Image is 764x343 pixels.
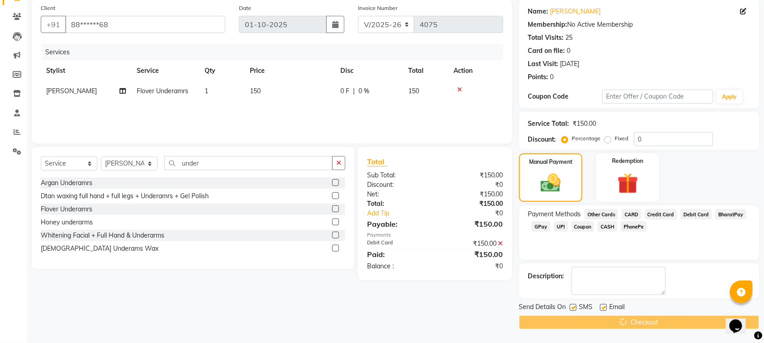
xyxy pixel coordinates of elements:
[131,61,199,81] th: Service
[360,190,435,199] div: Net:
[435,180,510,190] div: ₹0
[435,219,510,229] div: ₹150.00
[360,249,435,260] div: Paid:
[612,157,644,165] label: Redemption
[41,16,66,33] button: +91
[435,239,510,248] div: ₹150.00
[602,90,713,104] input: Enter Offer / Coupon Code
[340,86,349,96] span: 0 F
[41,244,158,253] div: [DEMOGRAPHIC_DATA] Underams Wax
[360,199,435,209] div: Total:
[681,209,712,219] span: Debit Card
[528,135,556,144] div: Discount:
[41,61,131,81] th: Stylist
[335,61,403,81] th: Disc
[358,4,397,12] label: Invoice Number
[519,302,566,314] span: Send Details On
[41,4,55,12] label: Client
[408,87,419,95] span: 150
[42,44,510,61] div: Services
[137,87,188,95] span: Flover Underamrs
[585,209,618,219] span: Other Cards
[598,221,617,232] span: CASH
[435,190,510,199] div: ₹150.00
[65,16,225,33] input: Search by Name/Mobile/Email/Code
[41,231,164,240] div: Whitening Facial + Full Hand & Underarms
[528,59,559,69] div: Last Visit:
[41,218,93,227] div: Honey underarms
[435,249,510,260] div: ₹150.00
[532,221,550,232] span: GPay
[164,156,333,170] input: Search or Scan
[528,72,549,82] div: Points:
[528,119,569,129] div: Service Total:
[528,46,565,56] div: Card on file:
[360,262,435,271] div: Balance :
[645,209,678,219] span: Credit Card
[353,86,355,96] span: |
[435,262,510,271] div: ₹0
[572,221,595,232] span: Coupon
[567,46,571,56] div: 0
[550,72,554,82] div: 0
[611,171,645,196] img: _gift.svg
[528,272,564,281] div: Description:
[435,199,510,209] div: ₹150.00
[239,4,251,12] label: Date
[360,209,448,218] a: Add Tip
[244,61,335,81] th: Price
[403,61,448,81] th: Total
[622,209,641,219] span: CARD
[435,171,510,180] div: ₹150.00
[566,33,573,43] div: 25
[579,302,593,314] span: SMS
[573,119,597,129] div: ₹150.00
[615,134,629,143] label: Fixed
[716,209,746,219] span: BharatPay
[46,87,97,95] span: [PERSON_NAME]
[360,239,435,248] div: Debit Card
[528,33,564,43] div: Total Visits:
[560,59,580,69] div: [DATE]
[360,219,435,229] div: Payable:
[528,7,549,16] div: Name:
[550,7,601,16] a: [PERSON_NAME]
[367,157,388,167] span: Total
[572,134,601,143] label: Percentage
[726,307,755,334] iframe: chat widget
[41,178,92,188] div: Argan Underamrs
[448,209,510,218] div: ₹0
[250,87,261,95] span: 150
[554,221,568,232] span: UPI
[448,61,503,81] th: Action
[717,90,743,104] button: Apply
[358,86,369,96] span: 0 %
[360,171,435,180] div: Sub Total:
[528,210,581,219] span: Payment Methods
[360,180,435,190] div: Discount:
[535,171,567,195] img: _cash.svg
[528,92,602,101] div: Coupon Code
[610,302,625,314] span: Email
[199,61,244,81] th: Qty
[205,87,208,95] span: 1
[367,231,503,239] div: Payments
[621,221,647,232] span: PhonePe
[529,158,573,166] label: Manual Payment
[528,20,750,29] div: No Active Membership
[41,205,92,214] div: Flover Underamrs
[41,191,209,201] div: Dtan waxing full hand + full legs + Underamrs + Gel Polish
[528,20,568,29] div: Membership:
